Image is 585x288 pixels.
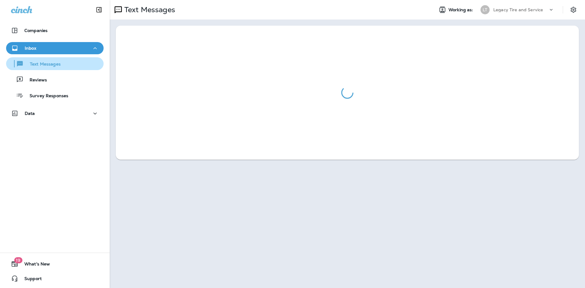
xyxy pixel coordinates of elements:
[6,258,104,270] button: 19What's New
[23,93,68,99] p: Survey Responses
[448,7,474,12] span: Working as:
[6,107,104,119] button: Data
[6,73,104,86] button: Reviews
[25,46,36,51] p: Inbox
[14,257,22,263] span: 19
[480,5,490,14] div: LT
[568,4,579,15] button: Settings
[6,42,104,54] button: Inbox
[18,261,50,269] span: What's New
[122,5,175,14] p: Text Messages
[18,276,42,283] span: Support
[90,4,108,16] button: Collapse Sidebar
[24,28,48,33] p: Companies
[25,111,35,116] p: Data
[6,24,104,37] button: Companies
[6,272,104,285] button: Support
[6,89,104,102] button: Survey Responses
[493,7,543,12] p: Legacy Tire and Service
[24,62,61,67] p: Text Messages
[23,77,47,83] p: Reviews
[6,57,104,70] button: Text Messages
